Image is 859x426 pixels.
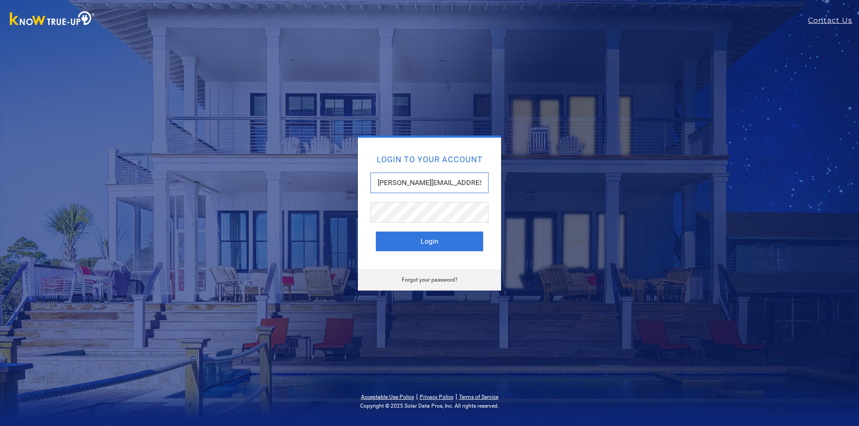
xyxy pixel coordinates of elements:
[455,392,457,401] span: |
[361,394,414,400] a: Acceptable Use Policy
[376,156,483,164] h2: Login to your account
[376,232,483,251] button: Login
[459,394,498,400] a: Terms of Service
[416,392,418,401] span: |
[420,394,454,400] a: Privacy Policy
[5,9,99,30] img: Know True-Up
[370,173,489,193] input: Email
[808,15,859,26] a: Contact Us
[402,277,458,283] a: Forgot your password?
